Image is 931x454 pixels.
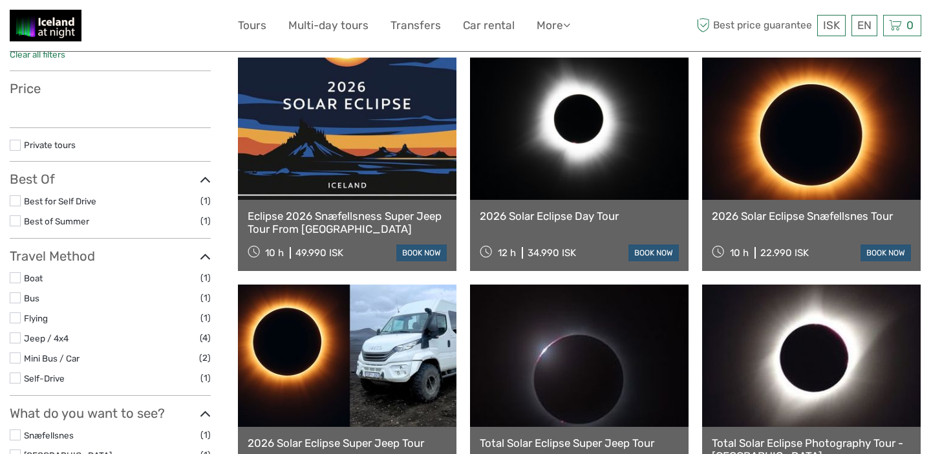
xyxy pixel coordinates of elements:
[200,427,211,442] span: (1)
[760,247,809,259] div: 22.990 ISK
[24,273,43,283] a: Boat
[480,437,679,449] a: Total Solar Eclipse Super Jeep Tour
[24,196,96,206] a: Best for Self Drive
[200,193,211,208] span: (1)
[861,244,911,261] a: book now
[248,437,447,449] a: 2026 Solar Eclipse Super Jeep Tour
[24,293,39,303] a: Bus
[265,247,284,259] span: 10 h
[248,210,447,236] a: Eclipse 2026 Snæfellsness Super Jeep Tour From [GEOGRAPHIC_DATA]
[288,16,369,35] a: Multi-day tours
[10,248,211,264] h3: Travel Method
[537,16,570,35] a: More
[463,16,515,35] a: Car rental
[10,81,211,96] h3: Price
[24,333,69,343] a: Jeep / 4x4
[480,210,679,222] a: 2026 Solar Eclipse Day Tour
[528,247,576,259] div: 34.990 ISK
[199,351,211,365] span: (2)
[24,216,89,226] a: Best of Summer
[200,371,211,385] span: (1)
[498,247,516,259] span: 12 h
[295,247,343,259] div: 49.990 ISK
[200,290,211,305] span: (1)
[10,171,211,187] h3: Best Of
[712,210,911,222] a: 2026 Solar Eclipse Snæfellsnes Tour
[851,15,877,36] div: EN
[200,270,211,285] span: (1)
[10,405,211,421] h3: What do you want to see?
[904,19,915,32] span: 0
[24,313,48,323] a: Flying
[24,353,80,363] a: Mini Bus / Car
[628,244,679,261] a: book now
[823,19,840,32] span: ISK
[200,330,211,345] span: (4)
[10,49,65,59] a: Clear all filters
[200,310,211,325] span: (1)
[24,373,65,384] a: Self-Drive
[396,244,447,261] a: book now
[391,16,441,35] a: Transfers
[24,140,76,150] a: Private tours
[694,15,815,36] span: Best price guarantee
[24,430,74,440] a: Snæfellsnes
[238,16,266,35] a: Tours
[10,10,81,41] img: 2375-0893e409-a1bb-4841-adb0-b7e32975a913_logo_small.jpg
[200,213,211,228] span: (1)
[730,247,749,259] span: 10 h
